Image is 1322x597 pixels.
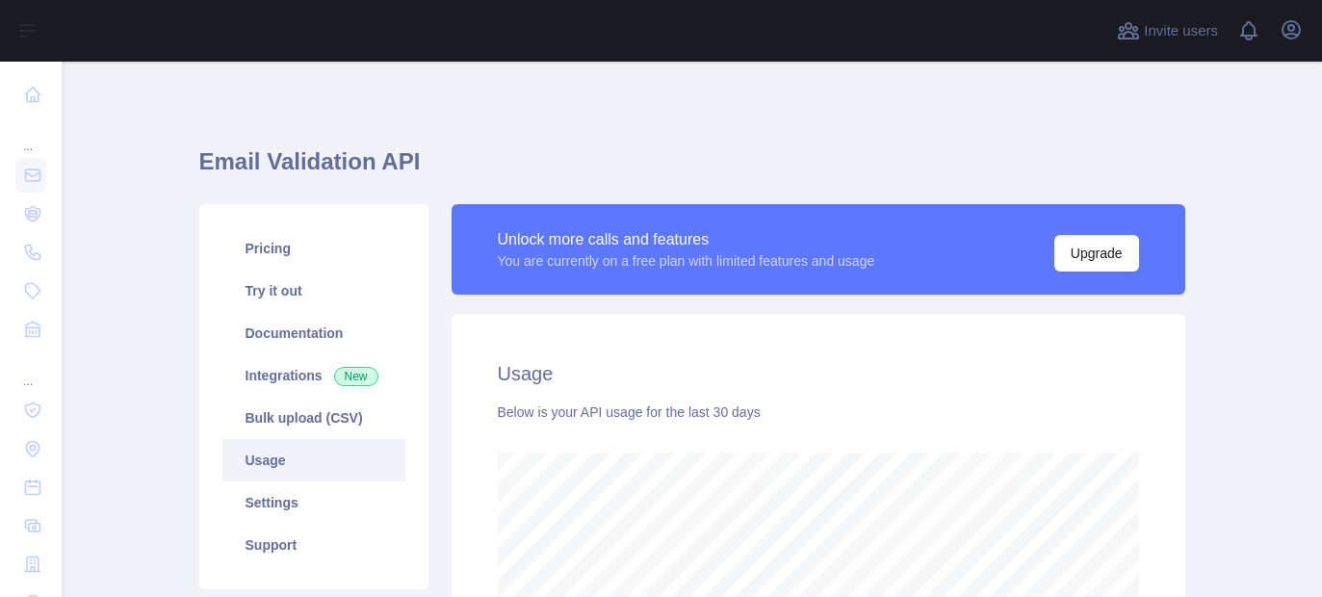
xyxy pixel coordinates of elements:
[222,439,405,481] a: Usage
[199,146,1185,193] h1: Email Validation API
[222,481,405,524] a: Settings
[222,270,405,312] a: Try it out
[498,360,1139,387] h2: Usage
[498,228,875,251] div: Unlock more calls and features
[222,524,405,566] a: Support
[15,350,46,389] div: ...
[334,367,378,386] span: New
[222,227,405,270] a: Pricing
[222,312,405,354] a: Documentation
[1113,15,1222,46] button: Invite users
[498,402,1139,422] div: Below is your API usage for the last 30 days
[15,116,46,154] div: ...
[498,251,875,271] div: You are currently on a free plan with limited features and usage
[222,397,405,439] a: Bulk upload (CSV)
[1144,20,1218,42] span: Invite users
[222,354,405,397] a: Integrations New
[1054,235,1139,272] button: Upgrade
